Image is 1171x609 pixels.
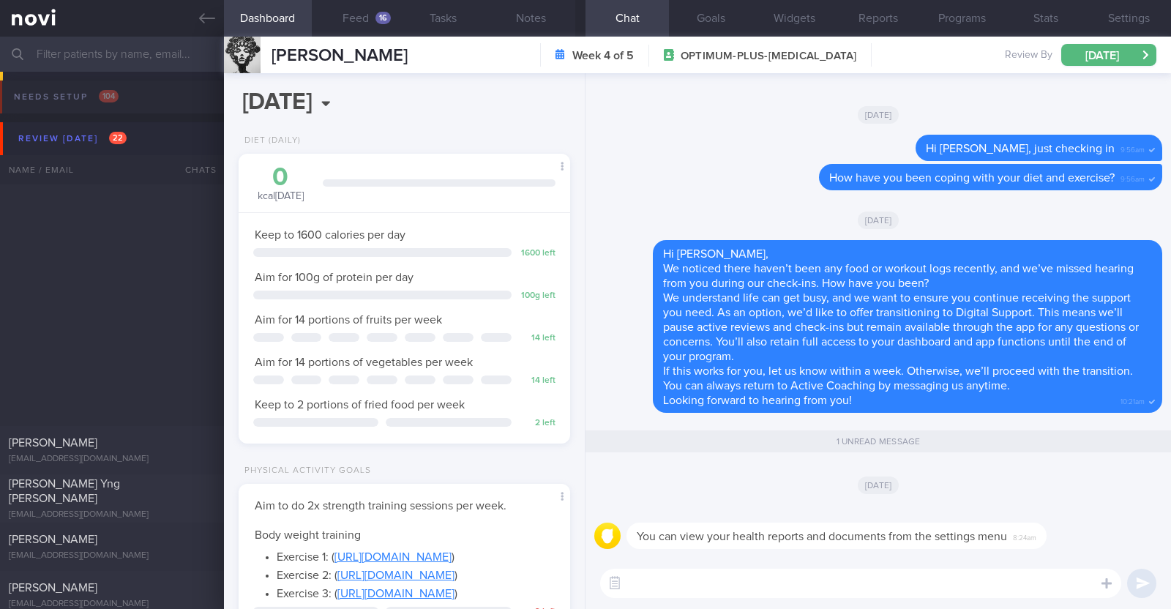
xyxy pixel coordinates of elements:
[334,551,452,563] a: [URL][DOMAIN_NAME]
[9,454,215,465] div: [EMAIL_ADDRESS][DOMAIN_NAME]
[1061,44,1156,66] button: [DATE]
[253,165,308,190] div: 0
[663,395,852,406] span: Looking forward to hearing from you!
[255,500,506,512] span: Aim to do 2x strength training sessions per week.
[9,550,215,561] div: [EMAIL_ADDRESS][DOMAIN_NAME]
[1013,529,1036,543] span: 8:24am
[681,49,856,64] span: OPTIMUM-PLUS-[MEDICAL_DATA]
[519,376,555,386] div: 14 left
[663,263,1134,289] span: We noticed there haven’t been any food or workout logs recently, and we’ve missed hearing from yo...
[10,87,122,107] div: Needs setup
[572,48,634,63] strong: Week 4 of 5
[1005,49,1052,62] span: Review By
[1121,171,1145,184] span: 9:56am
[637,531,1007,542] span: You can view your health reports and documents from the settings menu
[272,47,408,64] span: [PERSON_NAME]
[109,132,127,144] span: 22
[255,356,473,368] span: Aim for 14 portions of vegetables per week
[519,333,555,344] div: 14 left
[829,172,1115,184] span: How have you been coping with your diet and exercise?
[99,90,119,102] span: 104
[9,437,97,449] span: [PERSON_NAME]
[519,418,555,429] div: 2 left
[255,399,465,411] span: Keep to 2 portions of fried food per week
[337,569,454,581] a: [URL][DOMAIN_NAME]
[375,12,391,24] div: 16
[239,135,301,146] div: Diet (Daily)
[858,477,899,494] span: [DATE]
[519,291,555,302] div: 100 g left
[663,365,1133,392] span: If this works for you, let us know within a week. Otherwise, we’ll proceed with the transition. Y...
[277,583,554,601] li: Exercise 3: ( )
[255,272,414,283] span: Aim for 100g of protein per day
[337,588,454,599] a: [URL][DOMAIN_NAME]
[663,292,1139,362] span: We understand life can get busy, and we want to ensure you continue receiving the support you nee...
[9,582,97,594] span: [PERSON_NAME]
[255,314,442,326] span: Aim for 14 portions of fruits per week
[255,229,405,241] span: Keep to 1600 calories per day
[9,509,215,520] div: [EMAIL_ADDRESS][DOMAIN_NAME]
[9,478,120,504] span: [PERSON_NAME] Yng [PERSON_NAME]
[519,248,555,259] div: 1600 left
[15,129,130,149] div: Review [DATE]
[9,534,97,545] span: [PERSON_NAME]
[663,248,768,260] span: Hi [PERSON_NAME],
[277,546,554,564] li: Exercise 1: ( )
[255,529,361,541] span: Body weight training
[858,106,899,124] span: [DATE]
[1121,393,1145,407] span: 10:21am
[253,165,308,203] div: kcal [DATE]
[165,155,224,184] div: Chats
[858,212,899,229] span: [DATE]
[239,466,371,477] div: Physical Activity Goals
[1121,141,1145,155] span: 9:56am
[926,143,1115,154] span: Hi [PERSON_NAME], just checking in
[277,564,554,583] li: Exercise 2: ( )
